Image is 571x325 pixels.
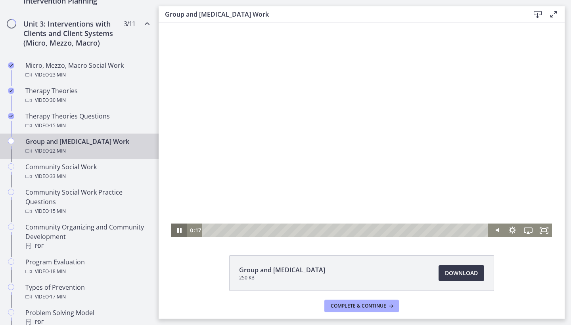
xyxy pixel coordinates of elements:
[25,283,149,302] div: Types of Prevention
[362,201,377,214] button: Airplay
[124,19,135,29] span: 3 / 11
[25,172,149,181] div: Video
[330,201,346,214] button: Mute
[324,300,399,312] button: Complete & continue
[49,70,66,80] span: · 23 min
[8,88,14,94] i: Completed
[49,96,66,105] span: · 30 min
[25,241,149,251] div: PDF
[25,137,149,156] div: Group and [MEDICAL_DATA] Work
[49,206,66,216] span: · 15 min
[25,257,149,276] div: Program Evaluation
[49,146,66,156] span: · 22 min
[165,10,517,19] h3: Group and [MEDICAL_DATA] Work
[159,23,565,237] iframe: Video Lesson
[25,292,149,302] div: Video
[25,222,149,251] div: Community Organizing and Community Development
[25,96,149,105] div: Video
[8,62,14,69] i: Completed
[239,265,325,275] span: Group and [MEDICAL_DATA]
[49,172,66,181] span: · 33 min
[239,275,325,281] span: 250 KB
[25,162,149,181] div: Community Social Work
[49,267,66,276] span: · 18 min
[346,201,362,214] button: Show settings menu
[377,201,393,214] button: Fullscreen
[25,70,149,80] div: Video
[331,303,386,309] span: Complete & continue
[8,113,14,119] i: Completed
[23,19,120,48] h2: Unit 3: Interventions with Clients and Client Systems (Micro, Mezzo, Macro)
[445,268,478,278] span: Download
[25,206,149,216] div: Video
[25,187,149,216] div: Community Social Work Practice Questions
[25,267,149,276] div: Video
[25,61,149,80] div: Micro, Mezzo, Macro Social Work
[25,111,149,130] div: Therapy Theories Questions
[49,121,66,130] span: · 15 min
[439,265,484,281] a: Download
[25,121,149,130] div: Video
[25,86,149,105] div: Therapy Theories
[25,146,149,156] div: Video
[49,292,66,302] span: · 17 min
